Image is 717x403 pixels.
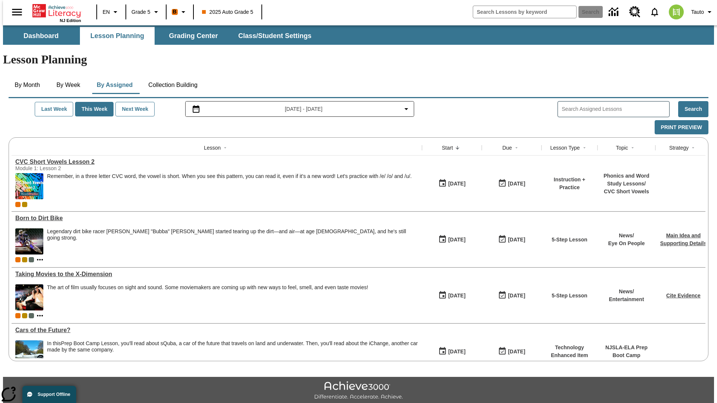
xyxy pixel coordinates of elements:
[496,344,528,359] button: 08/01/26: Last day the lesson can be accessed
[38,392,70,397] span: Support Offline
[314,381,403,400] img: Achieve3000 Differentiate Accelerate Achieve
[436,288,468,303] button: 08/20/25: First time the lesson was available
[32,3,81,23] div: Home
[15,173,43,199] img: CVC Short Vowels Lesson 2.
[47,284,368,310] div: The art of film usually focuses on sight and sound. Some moviemakers are coming up with new ways ...
[15,228,43,254] img: Motocross racer James Stewart flies through the air on his dirt bike.
[29,313,34,318] div: OL 2025 Auto Grade 6
[60,18,81,23] span: NJ Edition
[99,5,123,19] button: Language: EN, Select a language
[29,257,34,262] div: OL 2025 Auto Grade 6
[609,288,644,296] p: News /
[669,144,689,151] div: Strategy
[580,143,589,152] button: Sort
[22,257,27,262] div: New 2025 class
[550,144,580,151] div: Lesson Type
[47,228,418,241] div: Legendary dirt bike racer [PERSON_NAME] "Bubba" [PERSON_NAME] started tearing up the dirt—and air...
[204,144,221,151] div: Lesson
[453,143,462,152] button: Sort
[604,2,625,22] a: Data Center
[688,5,717,19] button: Profile/Settings
[562,104,669,115] input: Search Assigned Lessons
[545,176,594,191] p: Instruction + Practice
[3,53,714,66] h1: Lesson Planning
[15,340,43,366] img: High-tech automobile treading water.
[15,202,21,207] div: Current Class
[616,144,628,151] div: Topic
[436,344,468,359] button: 08/20/25: First time the lesson was available
[608,240,645,247] p: Eye On People
[75,102,114,116] button: This Week
[473,6,576,18] input: search field
[232,27,317,45] button: Class/Student Settings
[496,288,528,303] button: 08/24/25: Last day the lesson can be accessed
[552,292,587,300] p: 5-Step Lesson
[15,215,418,222] div: Born to Dirt Bike
[47,173,412,199] div: Remember, in a three letter CVC word, the vowel is short. When you see this pattern, you can read...
[35,102,73,116] button: Last Week
[128,5,164,19] button: Grade: Grade 5, Select a grade
[15,257,21,262] div: Current Class
[601,172,652,188] p: Phonics and Word Study Lessons /
[22,313,27,318] div: New 2025 class
[669,4,684,19] img: avatar image
[22,202,27,207] div: New 2025 class
[47,173,412,179] p: Remember, in a three letter CVC word, the vowel is short. When you see this pattern, you can read...
[15,159,418,165] div: CVC Short Vowels Lesson 2
[285,105,323,113] span: [DATE] - [DATE]
[15,215,418,222] a: Born to Dirt Bike, Lessons
[9,76,46,94] button: By Month
[115,102,155,116] button: Next Week
[91,76,139,94] button: By Assigned
[625,2,645,22] a: Resource Center, Will open in new tab
[552,236,587,244] p: 5-Step Lesson
[202,8,254,16] span: 2025 Auto Grade 5
[664,2,688,22] button: Select a new avatar
[508,235,525,244] div: [DATE]
[545,344,594,359] p: Technology Enhanced Item
[402,104,411,113] svg: Collapse Date Range Filter
[601,344,652,359] p: NJSLA-ELA Prep Boot Camp
[4,27,78,45] button: Dashboard
[15,271,418,278] div: Taking Movies to the X-Dimension
[35,311,44,320] button: Show more classes
[442,144,453,151] div: Start
[502,144,512,151] div: Due
[47,340,418,366] div: In this Prep Boot Camp Lesson, you'll read about sQuba, a car of the future that travels on land ...
[655,120,708,135] button: Print Preview
[50,76,87,94] button: By Week
[448,179,465,188] div: [DATE]
[15,271,418,278] a: Taking Movies to the X-Dimension, Lessons
[666,293,701,299] a: Cite Evidence
[47,340,418,353] div: In this
[508,291,525,300] div: [DATE]
[15,284,43,310] img: Panel in front of the seats sprays water mist to the happy audience at a 4DX-equipped theater.
[47,284,368,291] p: The art of film usually focuses on sight and sound. Some moviemakers are coming up with new ways ...
[512,143,521,152] button: Sort
[609,296,644,303] p: Entertainment
[35,255,44,264] button: Show more classes
[169,5,191,19] button: Boost Class color is orange. Change class color
[32,3,81,18] a: Home
[142,76,204,94] button: Collection Building
[608,232,645,240] p: News /
[645,2,664,22] a: Notifications
[15,327,418,334] div: Cars of the Future?
[689,143,698,152] button: Sort
[15,313,21,318] div: Current Class
[47,340,418,353] testabrev: Prep Boot Camp Lesson, you'll read about sQuba, a car of the future that travels on land and unde...
[436,176,468,191] button: 08/22/25: First time the lesson was available
[189,104,411,113] button: Select the date range menu item
[691,8,704,16] span: Tauto
[496,232,528,247] button: 08/20/25: Last day the lesson can be accessed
